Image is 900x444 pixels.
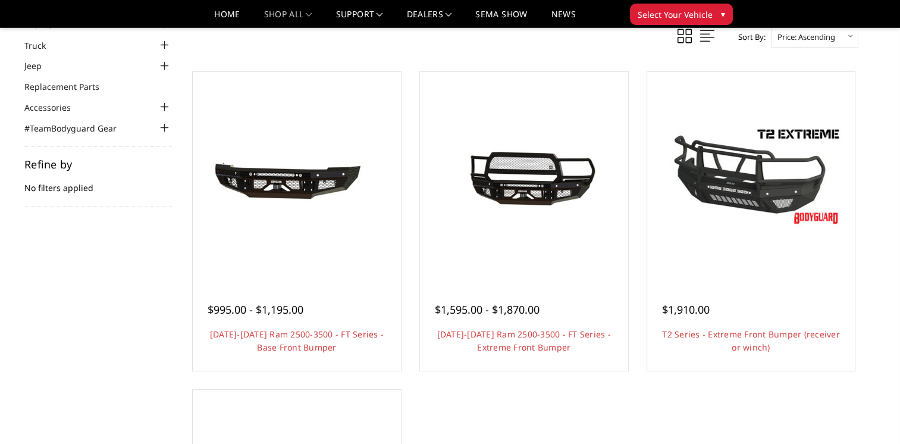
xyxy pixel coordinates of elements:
span: ▾ [721,8,725,20]
a: #TeamBodyguard Gear [24,122,131,135]
h5: Refine by [24,159,172,170]
span: Select Your Vehicle [638,8,713,21]
iframe: Chat Widget [841,387,900,444]
a: Dealers [407,10,452,27]
a: Truck [24,39,61,52]
span: $995.00 - $1,195.00 [208,302,303,317]
span: $1,910.00 [662,302,710,317]
a: Replacement Parts [24,80,114,93]
a: Support [336,10,383,27]
a: 2010-2018 Ram 2500-3500 - FT Series - Extreme Front Bumper 2010-2018 Ram 2500-3500 - FT Series - ... [423,75,625,277]
label: Sort By: [732,28,766,46]
a: T2 Series - Extreme Front Bumper (receiver or winch) [662,329,840,353]
a: News [551,10,575,27]
button: Select Your Vehicle [630,4,733,25]
div: No filters applied [24,159,172,207]
a: shop all [264,10,312,27]
a: Accessories [24,101,86,114]
a: 2010-2018 Ram 2500-3500 - FT Series - Base Front Bumper 2010-2018 Ram 2500-3500 - FT Series - Bas... [196,75,398,277]
a: Jeep [24,60,57,72]
a: Home [214,10,240,27]
a: [DATE]-[DATE] Ram 2500-3500 - FT Series - Base Front Bumper [210,329,384,353]
a: [DATE]-[DATE] Ram 2500-3500 - FT Series - Extreme Front Bumper [437,329,611,353]
a: SEMA Show [475,10,527,27]
span: $1,595.00 - $1,870.00 [435,302,540,317]
a: T2 Series - Extreme Front Bumper (receiver or winch) T2 Series - Extreme Front Bumper (receiver o... [650,75,852,277]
